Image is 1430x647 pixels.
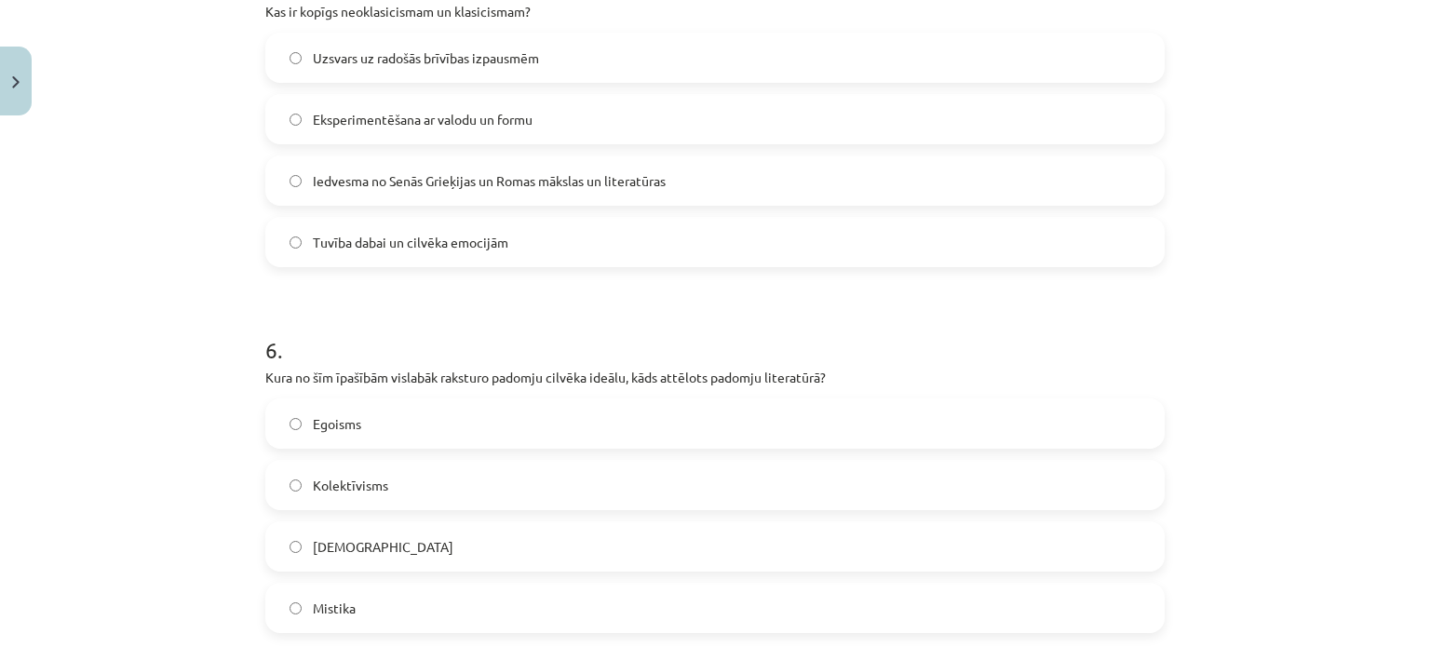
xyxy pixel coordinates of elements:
span: Eksperimentēšana ar valodu un formu [313,110,533,129]
input: Uzsvars uz radošās brīvības izpausmēm [290,52,302,64]
input: Kolektīvisms [290,479,302,492]
span: Mistika [313,599,356,618]
input: Mistika [290,602,302,614]
span: [DEMOGRAPHIC_DATA] [313,537,453,557]
span: Kolektīvisms [313,476,388,495]
input: Iedvesma no Senās Grieķijas un Romas mākslas un literatūras [290,175,302,187]
span: Iedvesma no Senās Grieķijas un Romas mākslas un literatūras [313,171,666,191]
img: icon-close-lesson-0947bae3869378f0d4975bcd49f059093ad1ed9edebbc8119c70593378902aed.svg [12,76,20,88]
input: [DEMOGRAPHIC_DATA] [290,541,302,553]
input: Tuvība dabai un cilvēka emocijām [290,236,302,249]
span: Tuvība dabai un cilvēka emocijām [313,233,508,252]
h1: 6 . [265,304,1165,362]
span: Uzsvars uz radošās brīvības izpausmēm [313,48,539,68]
span: Egoisms [313,414,361,434]
p: Kas ir kopīgs neoklasicismam un klasicismam? [265,2,1165,21]
p: Kura no šīm īpašībām vislabāk raksturo padomju cilvēka ideālu, kāds attēlots padomju literatūrā? [265,368,1165,387]
input: Egoisms [290,418,302,430]
input: Eksperimentēšana ar valodu un formu [290,114,302,126]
